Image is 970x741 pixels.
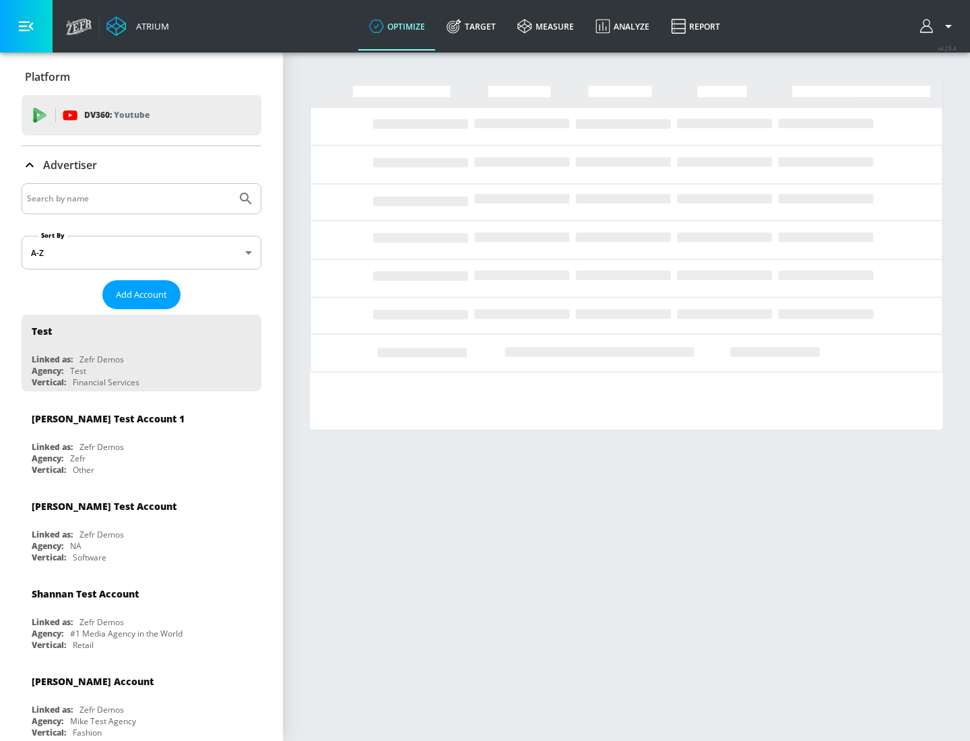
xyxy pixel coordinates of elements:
[32,377,66,388] div: Vertical:
[585,2,660,51] a: Analyze
[32,540,63,552] div: Agency:
[102,280,181,309] button: Add Account
[32,704,73,715] div: Linked as:
[32,453,63,464] div: Agency:
[32,715,63,727] div: Agency:
[73,727,102,738] div: Fashion
[38,231,67,240] label: Sort By
[70,715,136,727] div: Mike Test Agency
[32,639,66,651] div: Vertical:
[70,628,183,639] div: #1 Media Agency in the World
[22,402,261,479] div: [PERSON_NAME] Test Account 1Linked as:Zefr DemosAgency:ZefrVertical:Other
[22,58,261,96] div: Platform
[79,529,124,540] div: Zefr Demos
[79,704,124,715] div: Zefr Demos
[32,441,73,453] div: Linked as:
[358,2,436,51] a: optimize
[32,587,139,600] div: Shannan Test Account
[131,20,169,32] div: Atrium
[114,108,150,122] p: Youtube
[79,441,124,453] div: Zefr Demos
[32,529,73,540] div: Linked as:
[507,2,585,51] a: measure
[32,500,176,513] div: [PERSON_NAME] Test Account
[32,354,73,365] div: Linked as:
[32,552,66,563] div: Vertical:
[73,639,94,651] div: Retail
[436,2,507,51] a: Target
[70,540,82,552] div: NA
[106,16,169,36] a: Atrium
[32,464,66,476] div: Vertical:
[32,325,52,337] div: Test
[32,675,154,688] div: [PERSON_NAME] Account
[22,146,261,184] div: Advertiser
[70,365,86,377] div: Test
[84,108,150,123] p: DV360:
[32,628,63,639] div: Agency:
[32,365,63,377] div: Agency:
[73,464,94,476] div: Other
[22,577,261,654] div: Shannan Test AccountLinked as:Zefr DemosAgency:#1 Media Agency in the WorldVertical:Retail
[22,95,261,135] div: DV360: Youtube
[116,287,167,302] span: Add Account
[27,190,231,207] input: Search by name
[79,354,124,365] div: Zefr Demos
[32,616,73,628] div: Linked as:
[70,453,86,464] div: Zefr
[22,490,261,567] div: [PERSON_NAME] Test AccountLinked as:Zefr DemosAgency:NAVertical:Software
[660,2,731,51] a: Report
[73,552,106,563] div: Software
[73,377,139,388] div: Financial Services
[22,236,261,269] div: A-Z
[79,616,124,628] div: Zefr Demos
[32,412,185,425] div: [PERSON_NAME] Test Account 1
[938,44,957,52] span: v 4.25.4
[43,158,97,172] p: Advertiser
[22,315,261,391] div: TestLinked as:Zefr DemosAgency:TestVertical:Financial Services
[32,727,66,738] div: Vertical:
[25,69,70,84] p: Platform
